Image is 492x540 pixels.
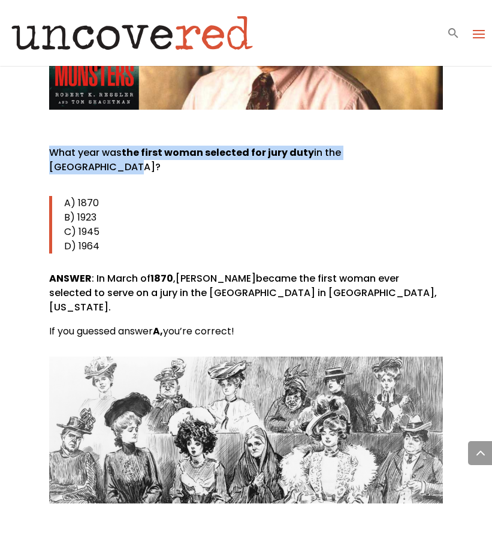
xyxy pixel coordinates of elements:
strong: ANSWER [49,271,92,285]
strong: A, [153,324,163,338]
span: A) 1870 [64,196,99,210]
span: C) 1945 [64,225,99,239]
span: If you guessed answer you’re correct! [49,324,234,338]
span: D) 1964 [64,239,99,253]
span: in the [GEOGRAPHIC_DATA]? [49,146,341,174]
strong: 1870 [150,271,173,285]
span: B) 1923 [64,210,96,224]
span: [PERSON_NAME] [176,271,256,285]
span: What year was [49,146,122,159]
img: FemaleJury [49,357,443,503]
span: the first woman selected for jury duty [122,146,314,159]
p: : In March of , became the first woman ever selected to serve on a jury in the [GEOGRAPHIC_DATA] ... [49,271,443,324]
